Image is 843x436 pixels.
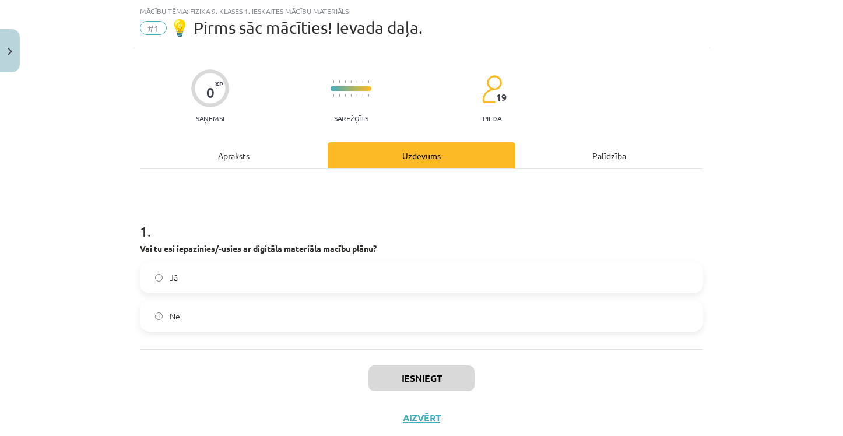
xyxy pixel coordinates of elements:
[399,412,444,424] button: Aizvērt
[515,142,703,168] div: Palīdzība
[368,80,369,83] img: icon-short-line-57e1e144782c952c97e751825c79c345078a6d821885a25fce030b3d8c18986b.svg
[339,94,340,97] img: icon-short-line-57e1e144782c952c97e751825c79c345078a6d821885a25fce030b3d8c18986b.svg
[140,21,167,35] span: #1
[191,114,229,122] p: Saņemsi
[345,80,346,83] img: icon-short-line-57e1e144782c952c97e751825c79c345078a6d821885a25fce030b3d8c18986b.svg
[215,80,223,87] span: XP
[170,18,423,37] span: 💡 Pirms sāc mācīties! Ievada daļa.
[206,85,215,101] div: 0
[140,243,377,254] strong: Vai tu esi iepazinies/-usies ar digitāla materiāla macību plānu?
[333,94,334,97] img: icon-short-line-57e1e144782c952c97e751825c79c345078a6d821885a25fce030b3d8c18986b.svg
[140,142,328,168] div: Apraksts
[170,272,178,284] span: Jā
[334,114,368,122] p: Sarežģīts
[482,75,502,104] img: students-c634bb4e5e11cddfef0936a35e636f08e4e9abd3cc4e673bd6f9a4125e45ecb1.svg
[356,80,357,83] img: icon-short-line-57e1e144782c952c97e751825c79c345078a6d821885a25fce030b3d8c18986b.svg
[140,7,703,15] div: Mācību tēma: Fizika 9. klases 1. ieskaites mācību materiāls
[339,80,340,83] img: icon-short-line-57e1e144782c952c97e751825c79c345078a6d821885a25fce030b3d8c18986b.svg
[368,365,475,391] button: Iesniegt
[140,203,703,239] h1: 1 .
[155,274,163,282] input: Jā
[170,310,180,322] span: Nē
[350,94,352,97] img: icon-short-line-57e1e144782c952c97e751825c79c345078a6d821885a25fce030b3d8c18986b.svg
[350,80,352,83] img: icon-short-line-57e1e144782c952c97e751825c79c345078a6d821885a25fce030b3d8c18986b.svg
[496,92,507,103] span: 19
[345,94,346,97] img: icon-short-line-57e1e144782c952c97e751825c79c345078a6d821885a25fce030b3d8c18986b.svg
[483,114,501,122] p: pilda
[333,80,334,83] img: icon-short-line-57e1e144782c952c97e751825c79c345078a6d821885a25fce030b3d8c18986b.svg
[328,142,515,168] div: Uzdevums
[368,94,369,97] img: icon-short-line-57e1e144782c952c97e751825c79c345078a6d821885a25fce030b3d8c18986b.svg
[8,48,12,55] img: icon-close-lesson-0947bae3869378f0d4975bcd49f059093ad1ed9edebbc8119c70593378902aed.svg
[155,312,163,320] input: Nē
[362,94,363,97] img: icon-short-line-57e1e144782c952c97e751825c79c345078a6d821885a25fce030b3d8c18986b.svg
[356,94,357,97] img: icon-short-line-57e1e144782c952c97e751825c79c345078a6d821885a25fce030b3d8c18986b.svg
[362,80,363,83] img: icon-short-line-57e1e144782c952c97e751825c79c345078a6d821885a25fce030b3d8c18986b.svg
